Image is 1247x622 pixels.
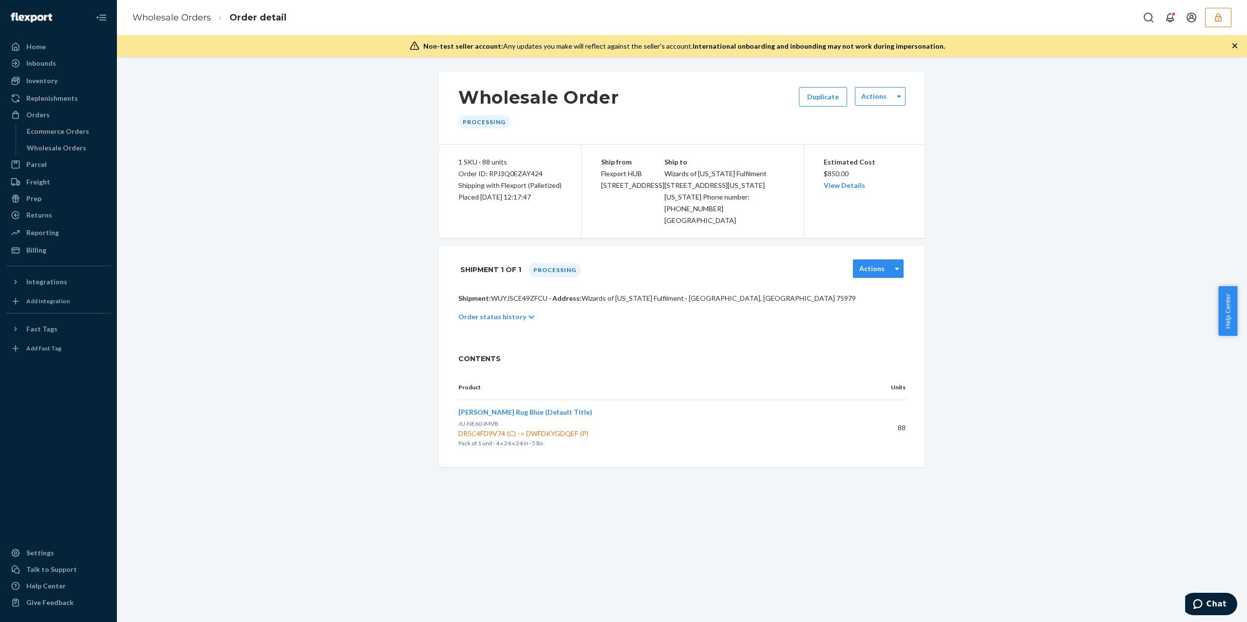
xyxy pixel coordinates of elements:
p: Pack of 1 unit · 4 x 24 x 24 in · 5 lbs [458,439,849,448]
p: Units [865,383,906,392]
div: Reporting [26,228,59,238]
div: Wholesale Orders [27,143,86,153]
a: Add Fast Tag [6,341,111,356]
h1: Wholesale Order [458,87,619,108]
div: Replenishments [26,93,78,103]
button: Fast Tags [6,321,111,337]
a: Parcel [6,157,111,172]
div: Ecommerce Orders [27,127,89,136]
div: Inventory [26,76,57,86]
p: Estimated Cost [824,156,906,168]
button: Give Feedback [6,595,111,610]
div: Orders [26,110,50,120]
button: Help Center [1218,286,1237,336]
a: Add Integration [6,293,111,309]
button: Open account menu [1182,8,1201,27]
p: Ship from [601,156,664,168]
a: Help Center [6,578,111,594]
a: Returns [6,207,111,223]
div: 1 SKU · 88 units [458,156,562,168]
div: Processing [458,115,510,128]
div: Any updates you make will reflect against the seller's account. [423,41,945,51]
ol: breadcrumbs [125,3,294,32]
a: Wholesale Orders [132,12,211,23]
div: Home [26,42,46,52]
span: Non-test seller account: [423,42,503,50]
label: Actions [861,91,887,101]
div: Placed [DATE] 12:17:47 [458,191,562,203]
a: Inbounds [6,55,111,71]
div: Order ID: RPJ3Q0EZAY424 [458,168,562,180]
div: Talk to Support [26,565,77,574]
button: [PERSON_NAME] Rug Blue (Default Title) [458,407,592,417]
div: Settings [26,548,54,558]
button: Close Navigation [92,8,111,27]
iframe: Opens a widget where you can chat to one of our agents [1185,593,1237,617]
span: Flexport HUB [STREET_ADDRESS] [601,169,664,189]
a: Freight [6,174,111,190]
button: Open notifications [1160,8,1180,27]
a: Replenishments [6,91,111,106]
span: JU-NE60-IMVB [458,420,498,427]
a: Order detail [229,12,286,23]
a: Ecommerce Orders [22,124,112,139]
span: DR5C4FD9V74 -> DWFDKYGDQEF [458,429,849,439]
button: Open Search Box [1139,8,1158,27]
span: CONTENTS [458,354,906,364]
div: Fast Tags [26,324,57,334]
div: Help Center [26,581,66,591]
p: WUYJSCE49ZFCU · Wizards of [US_STATE] Fulfilment · [GEOGRAPHIC_DATA], [GEOGRAPHIC_DATA] 75979 [458,293,906,303]
button: Talk to Support [6,562,111,577]
a: View Details [824,181,865,189]
p: Ship to [664,156,784,168]
div: Inbounds [26,58,56,68]
a: Settings [6,545,111,561]
div: Add Fast Tag [26,344,61,352]
a: Wholesale Orders [22,140,112,156]
a: Billing [6,242,111,258]
a: Prep [6,191,111,206]
a: Inventory [6,73,111,89]
div: (P) [578,429,590,439]
span: International onboarding and inbounding may not work during impersonation. [693,42,945,50]
div: Prep [26,194,41,203]
span: [PERSON_NAME] Rug Blue (Default Title) [458,408,592,416]
div: Billing [26,245,46,255]
span: Wizards of [US_STATE] Fulfilment [STREET_ADDRESS][US_STATE][US_STATE] Phone number: [PHONE_NUMBER... [664,169,767,224]
div: Processing [529,263,581,277]
p: Order status history [458,312,526,322]
div: Add Integration [26,297,70,305]
p: 88 [865,423,906,433]
p: Shipping with Flexport (Palletized) [458,180,562,191]
a: Reporting [6,225,111,240]
a: Home [6,39,111,55]
button: Duplicate [799,87,847,107]
div: (C) [505,429,518,439]
button: Integrations [6,274,111,290]
div: Integrations [26,277,67,287]
div: $850.00 [824,156,906,191]
div: Freight [26,177,50,187]
div: Give Feedback [26,598,74,607]
a: Orders [6,107,111,123]
div: Parcel [26,160,47,169]
img: Flexport logo [11,13,52,22]
label: Actions [859,264,885,274]
span: Shipment: [458,294,491,302]
h1: Shipment 1 of 1 [460,259,521,280]
p: Product [458,383,849,392]
span: Address: [552,294,582,302]
div: Returns [26,210,52,220]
